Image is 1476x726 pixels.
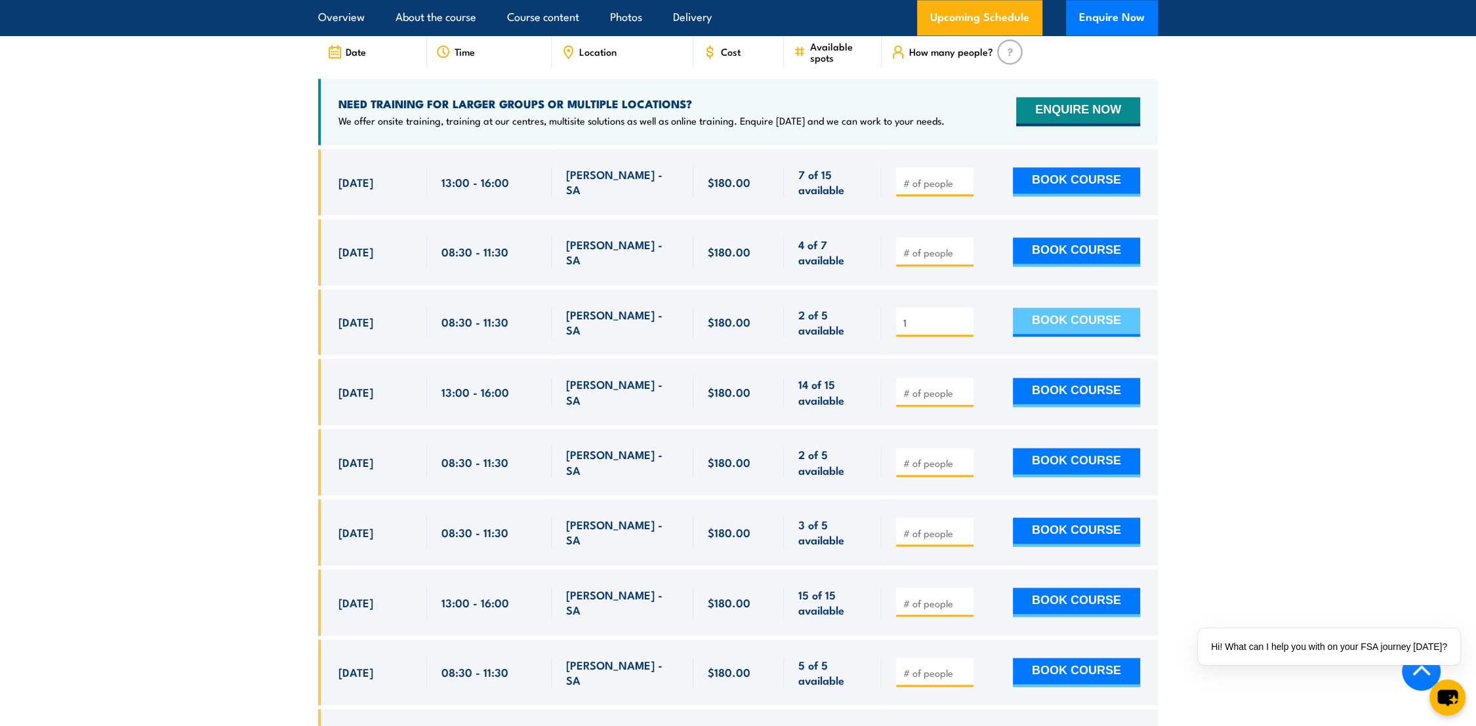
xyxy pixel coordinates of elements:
[441,454,508,470] span: 08:30 - 11:30
[798,307,867,338] span: 2 of 5 available
[566,167,679,197] span: [PERSON_NAME] - SA
[338,384,373,399] span: [DATE]
[441,244,508,259] span: 08:30 - 11:30
[903,386,969,399] input: # of people
[810,41,872,63] span: Available spots
[903,246,969,259] input: # of people
[338,174,373,190] span: [DATE]
[903,597,969,610] input: # of people
[1013,588,1140,616] button: BOOK COURSE
[909,46,993,57] span: How many people?
[798,376,867,407] span: 14 of 15 available
[566,657,679,688] span: [PERSON_NAME] - SA
[708,664,750,679] span: $180.00
[346,46,366,57] span: Date
[708,595,750,610] span: $180.00
[566,587,679,618] span: [PERSON_NAME] - SA
[338,454,373,470] span: [DATE]
[566,376,679,407] span: [PERSON_NAME] - SA
[441,174,509,190] span: 13:00 - 16:00
[441,595,509,610] span: 13:00 - 16:00
[441,664,508,679] span: 08:30 - 11:30
[441,384,509,399] span: 13:00 - 16:00
[1198,628,1460,665] div: Hi! What can I help you with on your FSA journey [DATE]?
[338,244,373,259] span: [DATE]
[721,46,741,57] span: Cost
[798,447,867,477] span: 2 of 5 available
[566,447,679,477] span: [PERSON_NAME] - SA
[1013,658,1140,687] button: BOOK COURSE
[579,46,617,57] span: Location
[798,517,867,548] span: 3 of 5 available
[1429,679,1466,716] button: chat-button
[1013,517,1140,546] button: BOOK COURSE
[1013,308,1140,336] button: BOOK COURSE
[338,525,373,540] span: [DATE]
[903,666,969,679] input: # of people
[903,316,969,329] input: # of people
[1013,378,1140,407] button: BOOK COURSE
[1013,237,1140,266] button: BOOK COURSE
[708,454,750,470] span: $180.00
[1016,97,1140,126] button: ENQUIRE NOW
[338,114,945,127] p: We offer onsite training, training at our centres, multisite solutions as well as online training...
[455,46,475,57] span: Time
[798,657,867,688] span: 5 of 5 available
[441,314,508,329] span: 08:30 - 11:30
[566,517,679,548] span: [PERSON_NAME] - SA
[338,314,373,329] span: [DATE]
[1013,167,1140,196] button: BOOK COURSE
[338,595,373,610] span: [DATE]
[903,527,969,540] input: # of people
[903,176,969,190] input: # of people
[338,96,945,111] h4: NEED TRAINING FOR LARGER GROUPS OR MULTIPLE LOCATIONS?
[798,237,867,268] span: 4 of 7 available
[566,237,679,268] span: [PERSON_NAME] - SA
[708,314,750,329] span: $180.00
[1013,448,1140,477] button: BOOK COURSE
[566,307,679,338] span: [PERSON_NAME] - SA
[708,174,750,190] span: $180.00
[798,587,867,618] span: 15 of 15 available
[798,167,867,197] span: 7 of 15 available
[338,664,373,679] span: [DATE]
[708,525,750,540] span: $180.00
[708,244,750,259] span: $180.00
[903,456,969,470] input: # of people
[708,384,750,399] span: $180.00
[441,525,508,540] span: 08:30 - 11:30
